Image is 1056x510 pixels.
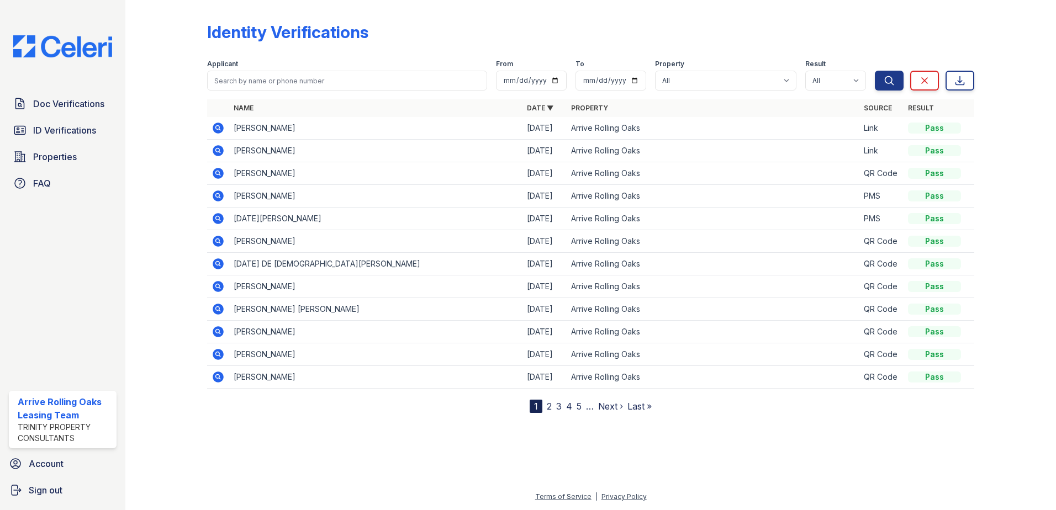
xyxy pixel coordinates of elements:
[595,492,598,501] div: |
[33,177,51,190] span: FAQ
[655,60,684,68] label: Property
[908,145,961,156] div: Pass
[229,230,522,253] td: [PERSON_NAME]
[229,321,522,343] td: [PERSON_NAME]
[805,60,826,68] label: Result
[864,104,892,112] a: Source
[859,208,904,230] td: PMS
[567,230,860,253] td: Arrive Rolling Oaks
[522,275,567,298] td: [DATE]
[207,71,487,91] input: Search by name or phone number
[908,371,961,382] div: Pass
[229,343,522,366] td: [PERSON_NAME]
[908,123,961,134] div: Pass
[567,321,860,343] td: Arrive Rolling Oaks
[9,172,117,194] a: FAQ
[859,321,904,343] td: QR Code
[908,213,961,224] div: Pass
[9,146,117,168] a: Properties
[527,104,553,112] a: Date ▼
[522,298,567,321] td: [DATE]
[522,253,567,275] td: [DATE]
[229,298,522,321] td: [PERSON_NAME] [PERSON_NAME]
[627,401,652,412] a: Last »
[207,60,238,68] label: Applicant
[29,484,62,497] span: Sign out
[229,275,522,298] td: [PERSON_NAME]
[601,492,647,501] a: Privacy Policy
[567,140,860,162] td: Arrive Rolling Oaks
[859,117,904,140] td: Link
[908,326,961,337] div: Pass
[908,281,961,292] div: Pass
[859,140,904,162] td: Link
[18,395,112,422] div: Arrive Rolling Oaks Leasing Team
[4,453,121,475] a: Account
[859,298,904,321] td: QR Code
[229,117,522,140] td: [PERSON_NAME]
[908,236,961,247] div: Pass
[859,162,904,185] td: QR Code
[33,150,77,163] span: Properties
[522,366,567,389] td: [DATE]
[522,117,567,140] td: [DATE]
[535,492,592,501] a: Terms of Service
[29,457,64,470] span: Account
[908,349,961,360] div: Pass
[567,343,860,366] td: Arrive Rolling Oaks
[207,22,368,42] div: Identity Verifications
[859,253,904,275] td: QR Code
[859,343,904,366] td: QR Code
[859,275,904,298] td: QR Code
[4,479,121,501] a: Sign out
[522,321,567,343] td: [DATE]
[566,401,572,412] a: 4
[571,104,608,112] a: Property
[586,400,594,413] span: …
[522,185,567,208] td: [DATE]
[577,401,582,412] a: 5
[567,162,860,185] td: Arrive Rolling Oaks
[567,208,860,230] td: Arrive Rolling Oaks
[18,422,112,444] div: Trinity Property Consultants
[9,119,117,141] a: ID Verifications
[229,140,522,162] td: [PERSON_NAME]
[33,124,96,137] span: ID Verifications
[522,140,567,162] td: [DATE]
[908,258,961,269] div: Pass
[908,304,961,315] div: Pass
[229,185,522,208] td: [PERSON_NAME]
[567,366,860,389] td: Arrive Rolling Oaks
[522,208,567,230] td: [DATE]
[567,253,860,275] td: Arrive Rolling Oaks
[556,401,562,412] a: 3
[530,400,542,413] div: 1
[522,162,567,185] td: [DATE]
[229,366,522,389] td: [PERSON_NAME]
[567,117,860,140] td: Arrive Rolling Oaks
[4,35,121,57] img: CE_Logo_Blue-a8612792a0a2168367f1c8372b55b34899dd931a85d93a1a3d3e32e68fde9ad4.png
[598,401,623,412] a: Next ›
[522,230,567,253] td: [DATE]
[567,185,860,208] td: Arrive Rolling Oaks
[229,208,522,230] td: [DATE][PERSON_NAME]
[33,97,104,110] span: Doc Verifications
[859,230,904,253] td: QR Code
[9,93,117,115] a: Doc Verifications
[908,104,934,112] a: Result
[859,366,904,389] td: QR Code
[575,60,584,68] label: To
[567,275,860,298] td: Arrive Rolling Oaks
[496,60,513,68] label: From
[908,168,961,179] div: Pass
[229,162,522,185] td: [PERSON_NAME]
[859,185,904,208] td: PMS
[234,104,254,112] a: Name
[522,343,567,366] td: [DATE]
[547,401,552,412] a: 2
[908,190,961,201] div: Pass
[229,253,522,275] td: [DATE] DE [DEMOGRAPHIC_DATA][PERSON_NAME]
[567,298,860,321] td: Arrive Rolling Oaks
